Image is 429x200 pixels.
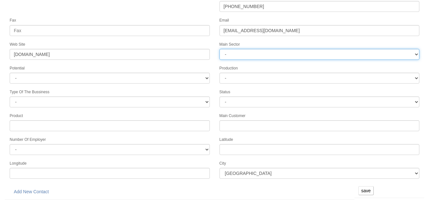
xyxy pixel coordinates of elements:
[10,25,210,36] input: Fax
[10,113,23,119] label: Product
[219,89,230,95] label: Status
[219,161,226,166] label: City
[10,137,46,142] label: Number Of Employer
[219,42,240,47] label: Main Sector
[10,186,53,197] a: Add New Contact
[219,113,246,119] label: Main Customer
[219,137,233,142] label: Latitude
[10,161,27,166] label: Longitude
[358,186,374,195] input: save
[219,66,238,71] label: Production
[219,1,420,12] input: Telephone
[10,49,210,60] input: Web site
[10,18,16,23] label: Fax
[10,42,25,47] label: Web Site
[10,89,49,95] label: Type Of The Bussiness
[219,25,420,36] input: Email
[219,18,229,23] label: Email
[10,66,25,71] label: Potential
